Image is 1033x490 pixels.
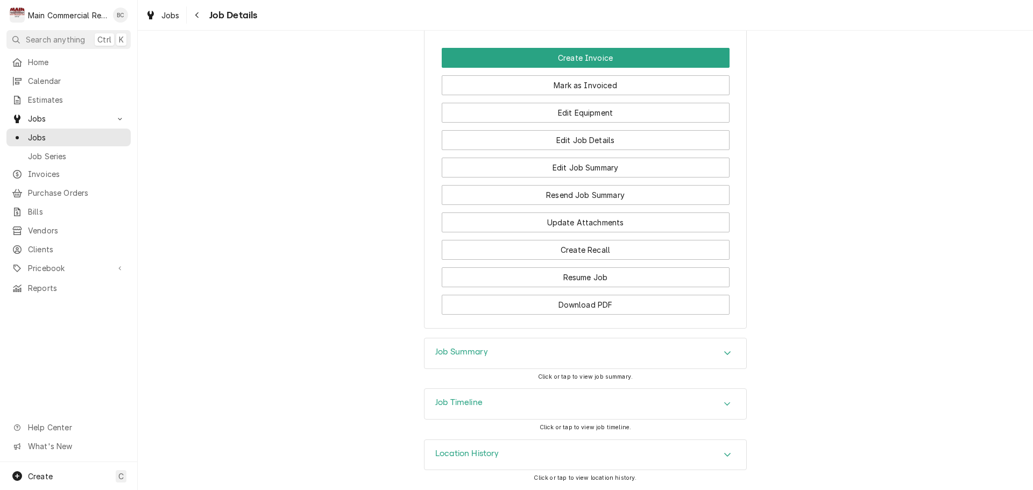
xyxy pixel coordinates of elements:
span: Clients [28,244,125,255]
h3: Job Timeline [435,397,483,408]
span: Invoices [28,168,125,180]
span: Pricebook [28,262,109,274]
a: Vendors [6,222,131,239]
div: Job Summary [424,338,747,369]
a: Clients [6,240,131,258]
div: Button Group Row [442,260,730,287]
a: Invoices [6,165,131,183]
span: Purchase Orders [28,187,125,198]
span: What's New [28,441,124,452]
a: Reports [6,279,131,297]
div: Job Timeline [424,388,747,420]
span: Search anything [26,34,85,45]
span: Calendar [28,75,125,87]
span: Ctrl [97,34,111,45]
button: Update Attachments [442,212,730,232]
button: Edit Equipment [442,103,730,123]
button: Download PDF [442,295,730,315]
div: Button Group Row [442,123,730,150]
button: Edit Job Details [442,130,730,150]
span: Bills [28,206,125,217]
button: Create Invoice [442,48,730,68]
span: Click or tap to view job summary. [538,373,633,380]
span: Jobs [28,113,109,124]
a: Go to Pricebook [6,259,131,277]
button: Accordion Details Expand Trigger [424,389,746,419]
button: Create Recall [442,240,730,260]
span: Job Details [206,8,258,23]
a: Estimates [6,91,131,109]
button: Resume Job [442,267,730,287]
div: BC [113,8,128,23]
span: Home [28,56,125,68]
div: Accordion Header [424,338,746,368]
div: Button Group Row [442,287,730,315]
div: Button Group Row [442,205,730,232]
h3: Job Summary [435,347,488,357]
a: Purchase Orders [6,184,131,202]
span: Estimates [28,94,125,105]
button: Navigate back [189,6,206,24]
a: Calendar [6,72,131,90]
span: Create [28,472,53,481]
span: K [119,34,124,45]
a: Jobs [6,129,131,146]
div: Button Group Row [442,95,730,123]
div: Button Group Row [442,232,730,260]
span: Jobs [161,10,180,21]
div: Accordion Header [424,389,746,419]
div: Accordion Header [424,440,746,470]
a: Go to Help Center [6,418,131,436]
div: Button Group Row [442,177,730,205]
div: Location History [424,439,747,471]
div: Button Group Row [442,68,730,95]
a: Job Series [6,147,131,165]
span: Jobs [28,132,125,143]
button: Edit Job Summary [442,158,730,177]
span: Help Center [28,422,124,433]
span: Click or tap to view job timeline. [540,424,631,431]
div: Button Group Row [442,150,730,177]
span: C [118,471,124,482]
span: Vendors [28,225,125,236]
div: Bookkeeper Main Commercial's Avatar [113,8,128,23]
a: Go to What's New [6,437,131,455]
span: Reports [28,282,125,294]
a: Go to Jobs [6,110,131,127]
button: Accordion Details Expand Trigger [424,338,746,368]
span: Job Series [28,151,125,162]
button: Search anythingCtrlK [6,30,131,49]
button: Mark as Invoiced [442,75,730,95]
button: Accordion Details Expand Trigger [424,440,746,470]
div: M [10,8,25,23]
div: Button Group [442,48,730,315]
div: Button Group Row [442,48,730,68]
span: Click or tap to view location history. [534,474,636,481]
a: Bills [6,203,131,221]
button: Resend Job Summary [442,185,730,205]
a: Home [6,53,131,71]
div: Main Commercial Refrigeration Service's Avatar [10,8,25,23]
h3: Location History [435,449,499,459]
div: Main Commercial Refrigeration Service [28,10,107,21]
a: Jobs [141,6,184,24]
